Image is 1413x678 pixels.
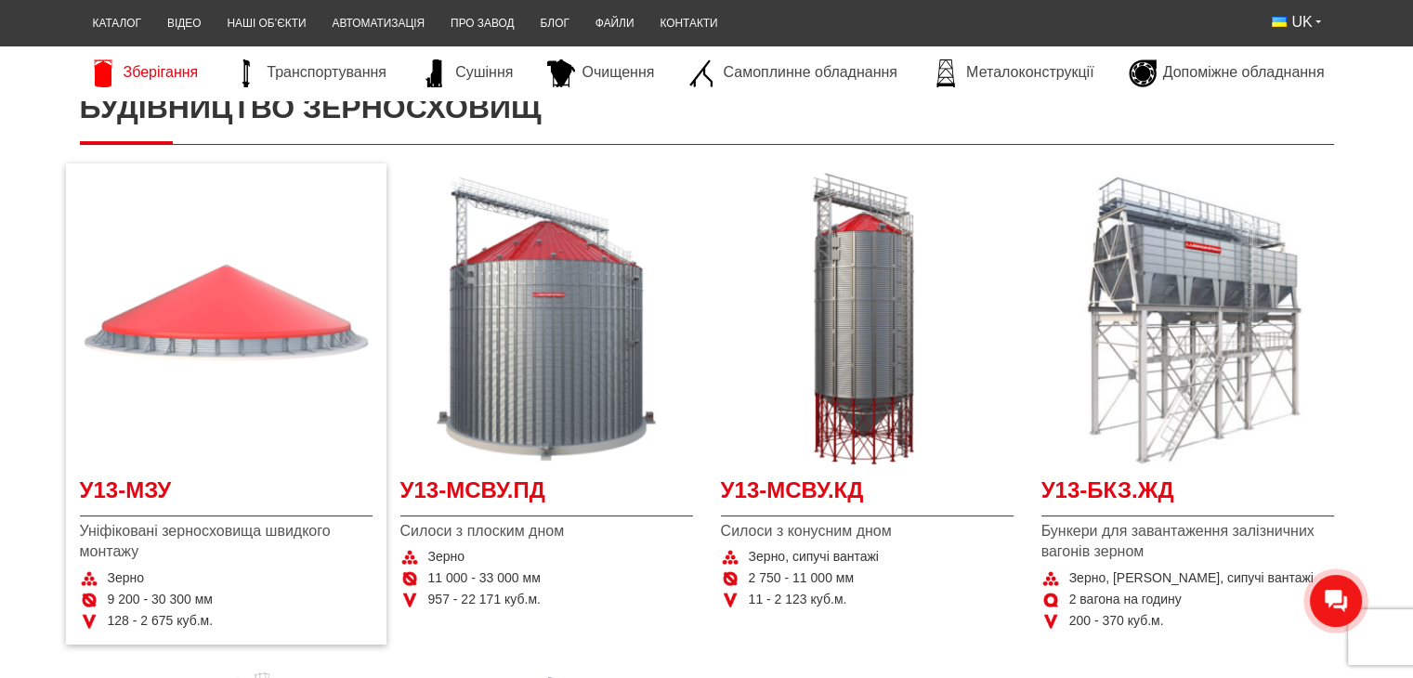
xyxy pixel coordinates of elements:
a: Автоматизація [319,6,438,42]
span: Зерно [428,548,465,567]
a: Каталог [80,6,154,42]
span: Зерно [108,569,145,588]
a: Контакти [647,6,730,42]
a: Відео [154,6,214,42]
span: Очищення [582,62,654,83]
span: Силоси з конусним дном [721,521,1014,541]
span: 9 200 - 30 300 мм [108,591,213,609]
a: Транспортування [223,59,396,87]
span: 2 вагона на годину [1069,591,1182,609]
span: UK [1291,12,1312,33]
span: Зерно, [PERSON_NAME], сипучі вантажі [1069,569,1314,588]
a: У13-БКЗ.ЖД [1041,475,1334,516]
a: Блог [527,6,582,42]
a: Файли [582,6,648,42]
a: Про завод [438,6,527,42]
a: Самоплинне обладнання [679,59,906,87]
a: У13-МЗУ [80,475,373,516]
a: Металоконструкції [922,59,1103,87]
span: Сушіння [455,62,513,83]
span: Уніфіковані зерносховища швидкого монтажу [80,521,373,563]
a: У13-МСВУ.КД [721,475,1014,516]
span: 957 - 22 171 куб.м. [428,591,541,609]
span: Металоконструкції [966,62,1093,83]
a: У13-МСВУ.ПД [400,475,693,516]
span: 200 - 370 куб.м. [1069,612,1164,631]
span: Зерно, сипучі вантажі [749,548,879,567]
span: 128 - 2 675 куб.м. [108,612,214,631]
h1: Будівництво зерносховищ [80,72,1334,145]
span: Транспортування [267,62,386,83]
span: Допоміжне обладнання [1163,62,1325,83]
button: UK [1259,6,1333,39]
a: Допоміжне обладнання [1119,59,1334,87]
a: Зберігання [80,59,208,87]
span: 2 750 - 11 000 мм [749,569,854,588]
span: Самоплинне обладнання [723,62,896,83]
a: Очищення [538,59,663,87]
span: Силоси з плоским дном [400,521,693,541]
span: 11 000 - 33 000 мм [428,569,541,588]
span: 11 - 2 123 куб.м. [749,591,847,609]
span: Бункери для завантаження залізничних вагонів зерном [1041,521,1334,563]
span: Зберігання [124,62,199,83]
img: Українська [1272,17,1287,27]
a: Сушіння [412,59,522,87]
a: Наші об’єкти [214,6,319,42]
